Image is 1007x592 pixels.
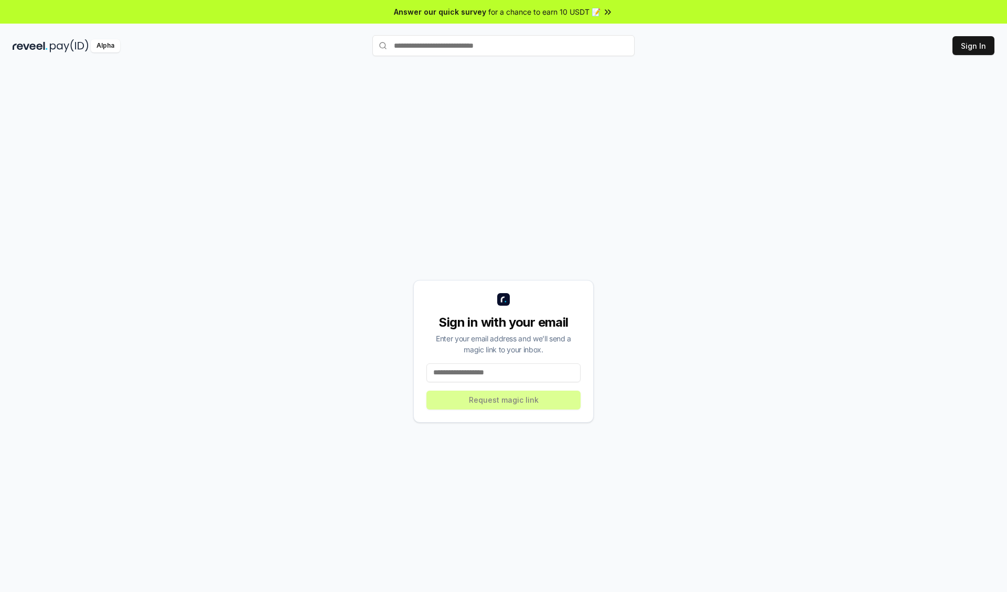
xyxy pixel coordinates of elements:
div: Sign in with your email [426,314,581,331]
span: Answer our quick survey [394,6,486,17]
img: reveel_dark [13,39,48,52]
button: Sign In [952,36,994,55]
div: Enter your email address and we’ll send a magic link to your inbox. [426,333,581,355]
span: for a chance to earn 10 USDT 📝 [488,6,601,17]
img: logo_small [497,293,510,306]
div: Alpha [91,39,120,52]
img: pay_id [50,39,89,52]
